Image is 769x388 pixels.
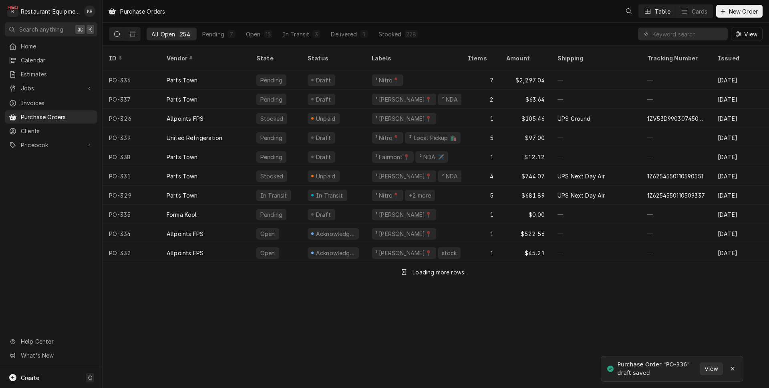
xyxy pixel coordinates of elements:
[461,70,500,90] div: 7
[5,349,97,362] a: Go to What's New
[266,30,271,38] div: 15
[441,249,458,257] div: stock
[21,99,93,107] span: Invoices
[500,186,551,205] div: $681.89
[375,191,400,200] div: ¹ Nitro📍
[375,153,411,161] div: ¹ Fairmont📍
[551,224,641,243] div: —
[260,114,284,123] div: Stocked
[21,113,93,121] span: Purchase Orders
[711,147,769,166] div: [DATE]
[260,249,276,257] div: Open
[641,205,711,224] div: —
[5,40,97,53] a: Home
[21,337,93,346] span: Help Center
[731,28,763,40] button: View
[551,70,641,90] div: —
[21,141,81,149] span: Pricebook
[5,22,97,36] button: Search anything⌘K
[711,128,769,147] div: [DATE]
[647,114,705,123] div: 1ZV53D990307450521
[413,268,468,276] div: Loading more rows...
[260,153,283,161] div: Pending
[331,30,356,38] div: Delivered
[375,210,433,219] div: ¹ [PERSON_NAME]📍
[167,95,198,104] div: Parts Town
[315,249,356,257] div: Acknowledged
[260,76,283,84] div: Pending
[5,68,97,81] a: Estimates
[468,54,492,62] div: Items
[716,5,763,18] button: New Order
[21,84,81,92] span: Jobs
[551,90,641,109] div: —
[103,186,160,205] div: PO-329
[500,147,551,166] div: $12.12
[375,114,433,123] div: ¹ [PERSON_NAME]📍
[246,30,261,38] div: Open
[711,224,769,243] div: [DATE]
[103,205,160,224] div: PO-335
[461,243,500,262] div: 1
[103,109,160,128] div: PO-326
[647,191,705,200] div: 1Z6254550110509337
[167,191,198,200] div: Parts Town
[256,54,295,62] div: State
[375,134,400,142] div: ¹ Nitro📍
[260,172,284,180] div: Stocked
[558,114,591,123] div: UPS Ground
[167,230,203,238] div: Allpoints FPS
[202,30,224,38] div: Pending
[711,243,769,262] div: [DATE]
[558,172,605,180] div: UPS Next Day Air
[21,7,80,16] div: Restaurant Equipment Diagnostics
[711,70,769,90] div: [DATE]
[103,224,160,243] div: PO-334
[506,54,543,62] div: Amount
[167,249,203,257] div: Allpoints FPS
[167,114,203,123] div: Allpoints FPS
[109,54,152,62] div: ID
[5,335,97,348] a: Go to Help Center
[21,127,93,135] span: Clients
[647,172,703,180] div: 1Z6254550110590551
[315,114,336,123] div: Unpaid
[551,128,641,147] div: —
[103,243,160,262] div: PO-332
[315,76,332,84] div: Draft
[103,147,160,166] div: PO-338
[441,95,467,104] div: ² NDA ✈️
[375,172,433,180] div: ¹ [PERSON_NAME]📍
[408,191,432,200] div: +2 more
[103,70,160,90] div: PO-336
[718,54,761,62] div: Issued
[88,374,92,382] span: C
[5,124,97,138] a: Clients
[103,90,160,109] div: PO-337
[551,205,641,224] div: —
[21,374,39,381] span: Create
[408,134,457,142] div: ³ Local Pickup 🛍️
[500,166,551,186] div: $744.07
[652,28,724,40] input: Keyword search
[711,205,769,224] div: [DATE]
[461,147,500,166] div: 1
[103,128,160,147] div: PO-339
[362,30,366,38] div: 1
[711,186,769,205] div: [DATE]
[500,128,551,147] div: $97.00
[500,70,551,90] div: $2,297.04
[315,172,336,180] div: Unpaid
[5,82,97,95] a: Go to Jobs
[314,30,319,38] div: 3
[283,30,310,38] div: In Transit
[711,90,769,109] div: [DATE]
[500,205,551,224] div: $0.00
[7,6,18,17] div: Restaurant Equipment Diagnostics's Avatar
[5,54,97,67] a: Calendar
[641,224,711,243] div: —
[461,224,500,243] div: 1
[461,186,500,205] div: 5
[167,172,198,180] div: Parts Town
[21,70,93,78] span: Estimates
